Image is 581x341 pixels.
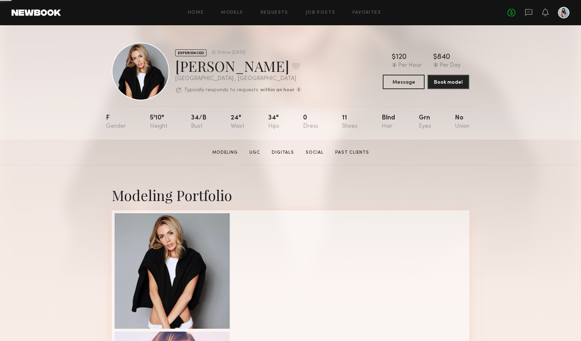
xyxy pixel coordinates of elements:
a: Modeling [209,149,241,156]
div: Online [DATE] [217,51,245,55]
div: 840 [437,54,450,61]
a: Social [303,149,327,156]
div: Modeling Portfolio [112,185,469,205]
p: Typically responds to requests [184,88,258,93]
button: Message [383,75,425,89]
a: Home [188,10,204,15]
div: 34/b [191,115,207,130]
a: Models [221,10,243,15]
b: within an hour [260,88,294,93]
a: Favorites [352,10,381,15]
div: 11 [342,115,358,130]
div: Per Day [440,62,461,69]
div: Per Hour [398,62,422,69]
div: Grn [419,115,431,130]
a: Digitals [269,149,297,156]
div: 0 [303,115,318,130]
div: 24" [231,115,244,130]
div: F [106,115,126,130]
button: Book model [427,75,469,89]
div: No [455,115,469,130]
div: [PERSON_NAME] [175,56,301,75]
a: Past Clients [332,149,372,156]
div: 34" [268,115,279,130]
div: 120 [396,54,407,61]
div: EXPERIENCED [175,49,207,56]
div: $ [392,54,396,61]
a: Job Posts [306,10,336,15]
div: $ [433,54,437,61]
div: Blnd [382,115,395,130]
a: UGC [247,149,263,156]
div: 5'10" [150,115,167,130]
a: Requests [261,10,288,15]
div: [GEOGRAPHIC_DATA] , [GEOGRAPHIC_DATA] [175,76,301,82]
